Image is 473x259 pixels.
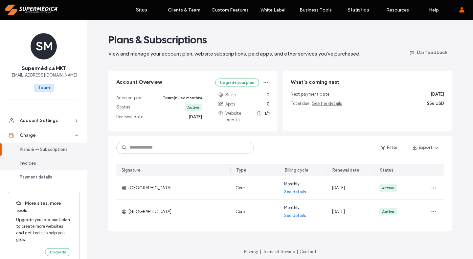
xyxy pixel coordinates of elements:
[16,217,70,242] font: Upgrade your account plan to create more websites and get tools to help you grow.
[50,249,66,254] font: Upgrade
[22,65,66,71] font: Supermédica MKT
[291,92,329,97] font: Next payment date
[284,205,300,210] font: Monthly
[332,185,345,190] font: [DATE]
[187,105,199,110] font: Active
[348,7,369,13] font: Statistics
[236,168,246,173] font: Type
[122,168,141,173] font: Signature
[374,142,404,153] button: Filter
[116,79,162,85] font: Account Overview
[291,79,339,85] font: What's coming next
[386,7,409,13] font: Resources
[382,209,394,214] font: Active
[260,7,285,13] label: White Label
[218,101,235,107] span: Apps
[116,104,130,111] span: Status
[260,249,261,254] font: |
[267,92,270,98] span: 2
[387,145,397,150] font: Filter
[15,5,29,11] span: Help
[267,101,270,107] span: 0
[128,209,171,214] font: [GEOGRAPHIC_DATA]
[244,249,258,254] a: Privacy
[382,185,394,190] font: Active
[189,114,202,119] font: [DATE]
[407,142,444,153] button: Export
[163,95,174,100] font: Team
[108,33,207,47] font: Plans & Subscriptions
[225,92,236,97] font: Sites
[168,7,200,13] font: Clients & Team
[20,132,36,138] font: Charge
[312,101,342,106] font: See the details
[291,101,309,106] font: Total due
[431,92,444,97] font: [DATE]
[136,7,147,13] label: Sites
[429,7,439,13] font: Help
[284,181,300,186] font: Monthly
[332,168,359,173] font: Renewal date
[20,147,68,152] font: Plans & — Subscriptions
[380,168,394,173] font: Status
[10,72,77,79] span: [EMAIL_ADDRESS][DOMAIN_NAME]
[284,213,306,218] font: See details
[212,7,249,13] font: Custom Features
[404,47,452,58] button: Dar feedback
[34,84,54,92] span: Team
[418,145,432,150] font: Export
[300,7,332,13] font: Business Tools
[297,249,298,254] font: |
[174,96,202,100] font: (billed monthly)
[20,175,52,179] font: Payment details
[236,185,245,190] span: Core
[236,209,245,214] font: Core
[116,114,143,119] font: Renewal date
[16,200,61,213] font: More sites, more tools
[300,249,317,254] a: Contact
[31,33,57,59] div: SM
[108,51,360,57] font: View and manage your account plan, website subscriptions, paid apps, and other services you've pu...
[215,79,259,86] button: Upgrade your plan
[45,248,71,256] button: Upgrade
[263,249,295,254] a: Terms of Service
[225,111,241,122] font: Website credits
[20,161,36,166] font: Invoices
[264,110,270,123] span: 1/1
[284,189,306,194] font: See details
[20,118,58,123] font: Account Settings
[220,80,254,85] font: Upgrade your plan
[427,100,444,107] span: $56 USD
[116,95,143,100] font: Account plan
[285,168,308,173] font: Billing cycle
[332,209,345,214] font: [DATE]
[128,185,171,190] font: [GEOGRAPHIC_DATA]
